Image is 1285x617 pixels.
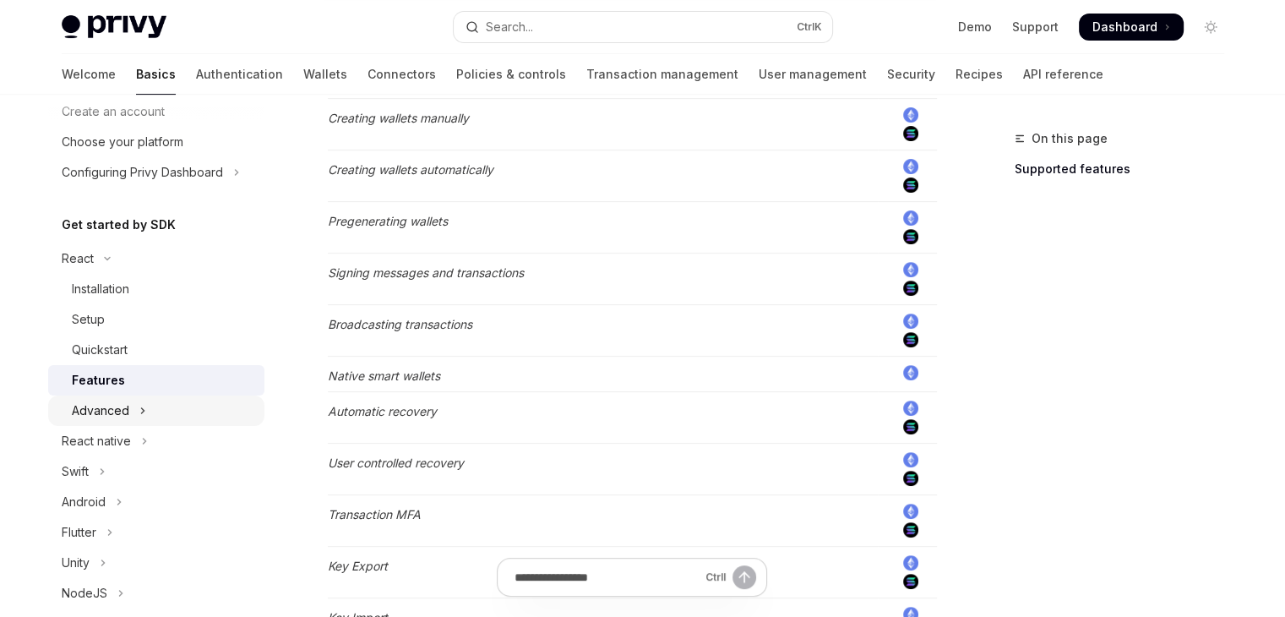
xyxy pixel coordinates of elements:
[328,456,464,470] em: User controlled recovery
[62,583,107,603] div: NodeJS
[903,419,918,434] img: solana.png
[1015,156,1238,183] a: Supported features
[903,314,918,329] img: ethereum.png
[328,404,437,418] em: Automatic recovery
[903,177,918,193] img: solana.png
[903,210,918,226] img: ethereum.png
[72,370,125,390] div: Features
[72,309,105,330] div: Setup
[328,111,469,125] em: Creating wallets manually
[48,578,264,609] button: Toggle NodeJS section
[72,340,128,360] div: Quickstart
[328,369,440,383] em: Native smart wallets
[759,54,867,95] a: User management
[903,471,918,486] img: solana.png
[586,54,738,95] a: Transaction management
[62,132,183,152] div: Choose your platform
[1012,19,1059,35] a: Support
[62,215,176,235] h5: Get started by SDK
[48,456,264,487] button: Toggle Swift section
[903,229,918,244] img: solana.png
[48,304,264,335] a: Setup
[903,126,918,141] img: solana.png
[48,335,264,365] a: Quickstart
[48,426,264,456] button: Toggle React native section
[72,279,129,299] div: Installation
[1092,19,1157,35] span: Dashboard
[486,17,533,37] div: Search...
[903,504,918,519] img: ethereum.png
[62,461,89,482] div: Swift
[956,54,1003,95] a: Recipes
[62,162,223,183] div: Configuring Privy Dashboard
[196,54,283,95] a: Authentication
[903,262,918,277] img: ethereum.png
[62,492,106,512] div: Android
[48,243,264,274] button: Toggle React section
[368,54,436,95] a: Connectors
[903,107,918,123] img: ethereum.png
[732,565,756,589] button: Send message
[887,54,935,95] a: Security
[903,365,918,380] img: ethereum.png
[62,431,131,451] div: React native
[1079,14,1184,41] a: Dashboard
[72,401,129,421] div: Advanced
[456,54,566,95] a: Policies & controls
[958,19,992,35] a: Demo
[515,559,699,596] input: Ask a question...
[454,12,832,42] button: Open search
[48,365,264,396] a: Features
[328,507,421,521] em: Transaction MFA
[328,317,472,331] em: Broadcasting transactions
[62,15,166,39] img: light logo
[136,54,176,95] a: Basics
[903,522,918,538] img: solana.png
[797,20,822,34] span: Ctrl K
[328,214,448,228] em: Pregenerating wallets
[48,127,264,157] a: Choose your platform
[62,248,94,269] div: React
[1197,14,1224,41] button: Toggle dark mode
[903,401,918,416] img: ethereum.png
[48,274,264,304] a: Installation
[62,522,96,543] div: Flutter
[328,162,493,177] em: Creating wallets automatically
[48,487,264,517] button: Toggle Android section
[903,332,918,347] img: solana.png
[48,548,264,578] button: Toggle Unity section
[903,452,918,467] img: ethereum.png
[62,553,90,573] div: Unity
[1032,128,1108,149] span: On this page
[903,281,918,296] img: solana.png
[903,159,918,174] img: ethereum.png
[48,157,264,188] button: Toggle Configuring Privy Dashboard section
[48,396,264,426] button: Toggle Advanced section
[48,517,264,548] button: Toggle Flutter section
[1023,54,1103,95] a: API reference
[303,54,347,95] a: Wallets
[328,265,524,280] em: Signing messages and transactions
[62,54,116,95] a: Welcome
